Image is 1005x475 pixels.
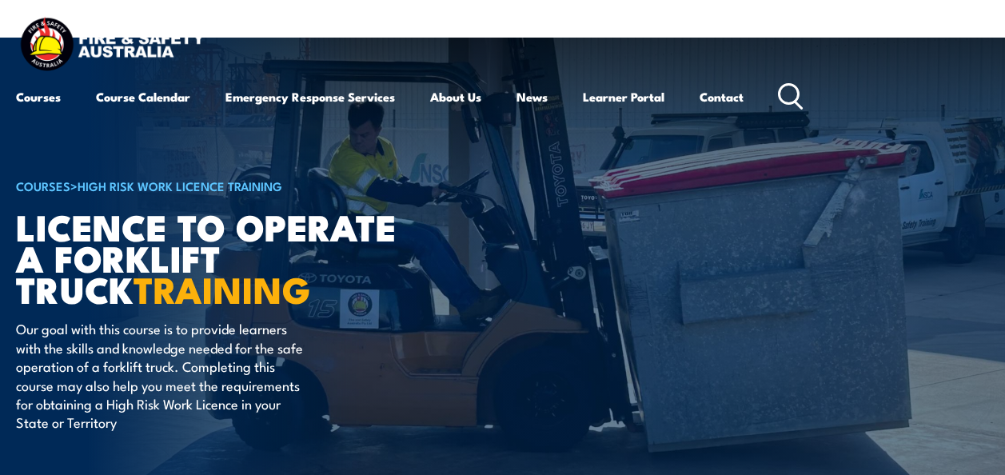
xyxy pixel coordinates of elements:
a: Emergency Response Services [225,78,395,116]
a: News [516,78,548,116]
a: Contact [700,78,744,116]
p: Our goal with this course is to provide learners with the skills and knowledge needed for the saf... [16,319,308,431]
a: About Us [430,78,481,116]
strong: TRAINING [134,261,311,316]
a: COURSES [16,177,70,194]
a: High Risk Work Licence Training [78,177,282,194]
a: Learner Portal [583,78,664,116]
h6: > [16,176,411,195]
a: Courses [16,78,61,116]
h1: Licence to operate a forklift truck [16,210,411,304]
a: Course Calendar [96,78,190,116]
